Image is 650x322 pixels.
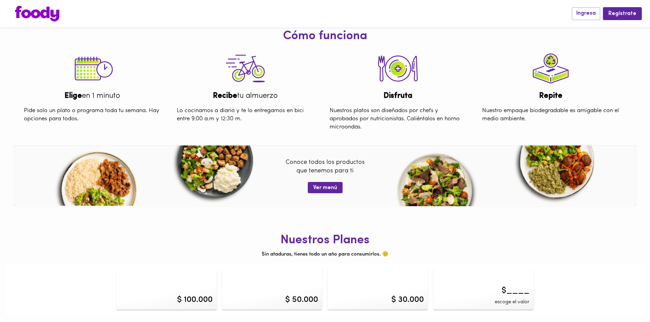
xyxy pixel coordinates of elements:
button: Ver menú [308,182,343,193]
div: Lo cocinamos a diario y te lo entregamos en bici entre 9:00 a.m y 12:30 m. [172,102,319,128]
h1: Cómo funciona [5,30,645,43]
button: Ingresa [572,7,600,20]
div: Nuestros platos son diseñados por chefs y aprobados por nutricionistas. Caliéntalos en horno micr... [324,102,472,137]
div: $ 50.000 [285,294,318,306]
span: Ingresa [576,10,596,17]
iframe: Messagebird Livechat Widget [610,282,643,315]
b: Disfruta [384,92,413,100]
b: Elige [64,92,82,100]
img: tutorial-step-4.png [527,47,575,91]
span: Sin ataduras, tienes todo un año para consumirlos. 🙂 [262,252,389,257]
span: escoge el valor [495,298,530,306]
div: tu almuerzo [172,91,319,101]
p: Conoce todos los productos que tenemos para ti [244,158,406,180]
div: en 1 minuto [19,91,166,101]
img: tutorial-step-1.png [69,47,116,91]
b: Repite [539,92,562,100]
img: tutorial-step-2.png [374,47,422,91]
span: $____ [502,285,530,296]
div: $ 30.000 [391,294,424,306]
img: tutorial-step-3.png [221,47,269,91]
img: logo.png [15,6,59,21]
span: Regístrate [608,11,636,17]
div: Nuestro empaque biodegradable es amigable con el medio ambiente. [477,102,624,128]
div: Pide solo un plato o programa toda tu semana. Hay opciones para todos. [19,102,166,128]
b: Recibe [213,92,237,100]
div: $ 100.000 [177,294,213,306]
span: Ver menú [313,185,337,191]
h1: Nuestros Planes [5,234,645,247]
button: Regístrate [603,7,642,20]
